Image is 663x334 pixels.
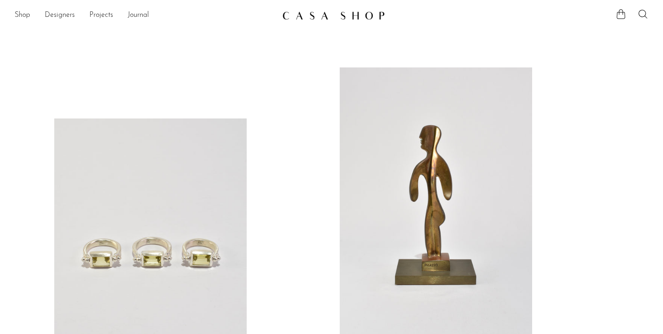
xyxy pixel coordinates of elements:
nav: Desktop navigation [15,8,275,23]
a: Projects [89,10,113,21]
a: Shop [15,10,30,21]
a: Journal [128,10,149,21]
ul: NEW HEADER MENU [15,8,275,23]
a: Designers [45,10,75,21]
